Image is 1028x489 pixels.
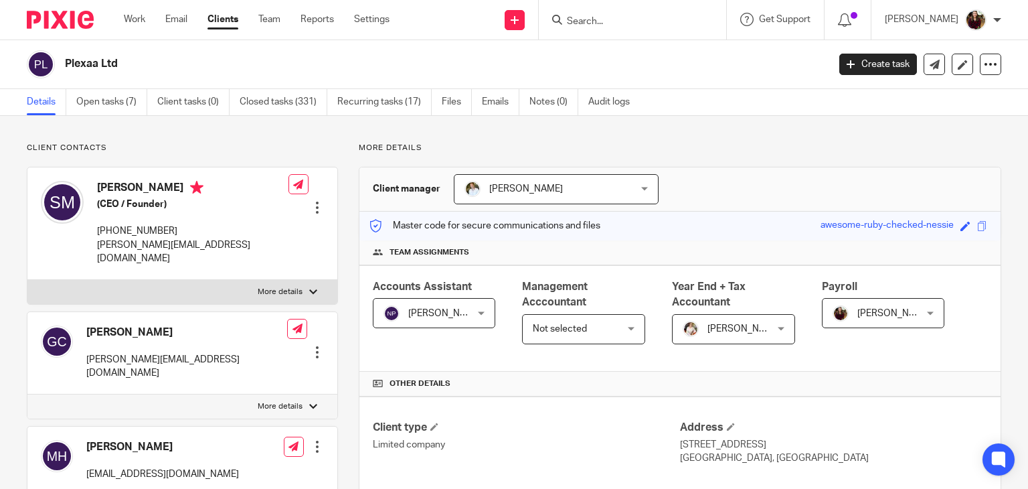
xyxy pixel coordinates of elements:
a: Reports [301,13,334,26]
h5: (CEO / Founder) [97,198,288,211]
a: Client tasks (0) [157,89,230,115]
p: Master code for secure communications and files [369,219,600,232]
a: Clients [207,13,238,26]
span: Accounts Assistant [373,281,472,292]
p: [PERSON_NAME][EMAIL_ADDRESS][DOMAIN_NAME] [86,353,287,380]
span: [PERSON_NAME] [857,309,931,318]
img: svg%3E [27,50,55,78]
span: Other details [390,378,450,389]
div: awesome-ruby-checked-nessie [821,218,954,234]
img: MaxAcc_Sep21_ElliDeanPhoto_030.jpg [833,305,849,322]
img: Pixie [27,11,94,29]
p: More details [359,143,1001,153]
p: [PERSON_NAME][EMAIL_ADDRESS][DOMAIN_NAME] [97,238,288,266]
img: svg%3E [383,305,400,322]
p: [PHONE_NUMBER] [97,224,288,238]
a: Open tasks (7) [76,89,147,115]
img: Kayleigh%20Henson.jpeg [683,321,699,337]
h4: [PERSON_NAME] [86,440,239,454]
a: Notes (0) [529,89,578,115]
p: More details [258,287,303,297]
a: Emails [482,89,519,115]
i: Primary [190,181,203,194]
p: [PERSON_NAME] [885,13,958,26]
input: Search [566,16,686,28]
span: Management Acccountant [522,281,588,307]
p: Limited company [373,438,680,451]
span: Payroll [822,281,857,292]
img: svg%3E [41,326,73,358]
a: Create task [839,54,917,75]
p: [EMAIL_ADDRESS][DOMAIN_NAME] [86,468,239,481]
span: Year End + Tax Accountant [672,281,746,307]
a: Settings [354,13,390,26]
h4: [PERSON_NAME] [97,181,288,198]
a: Details [27,89,66,115]
img: sarah-royle.jpg [464,181,481,197]
span: Get Support [759,15,810,24]
img: svg%3E [41,440,73,472]
h3: Client manager [373,182,440,196]
h4: [PERSON_NAME] [86,326,287,340]
img: svg%3E [41,181,84,224]
h2: Plexaa Ltd [65,57,669,71]
span: [PERSON_NAME] [707,324,781,334]
a: Team [258,13,280,26]
a: Recurring tasks (17) [337,89,432,115]
a: Files [442,89,472,115]
span: Not selected [533,324,587,334]
h4: Client type [373,421,680,435]
span: [PERSON_NAME] [489,184,563,194]
img: MaxAcc_Sep21_ElliDeanPhoto_030.jpg [965,9,987,31]
span: [PERSON_NAME] [408,309,482,318]
a: Work [124,13,145,26]
a: Email [165,13,187,26]
h4: Address [680,421,987,435]
p: [GEOGRAPHIC_DATA], [GEOGRAPHIC_DATA] [680,451,987,465]
p: More details [258,401,303,412]
p: [STREET_ADDRESS] [680,438,987,451]
p: Client contacts [27,143,338,153]
span: Team assignments [390,247,469,258]
a: Closed tasks (331) [240,89,327,115]
a: Audit logs [588,89,640,115]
